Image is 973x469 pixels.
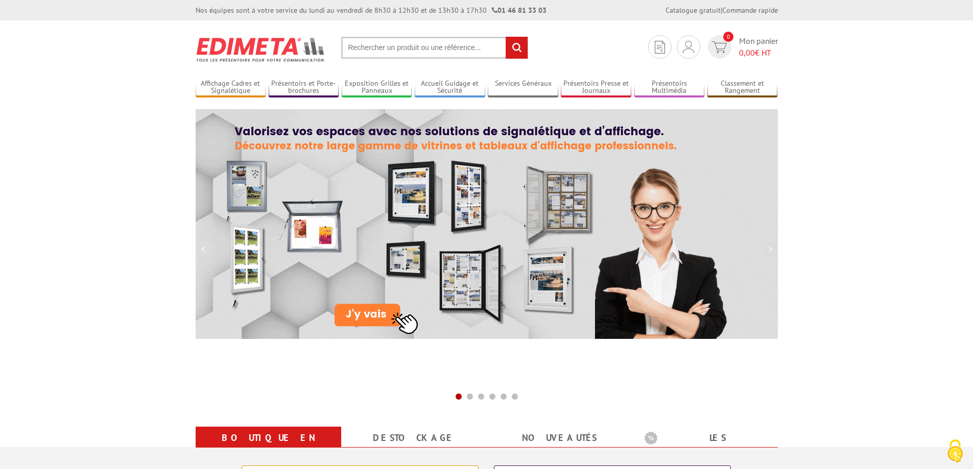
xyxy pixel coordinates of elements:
[942,438,968,464] img: Cookies (fenêtre modale)
[645,429,766,465] a: Les promotions
[707,79,778,96] a: Classement et Rangement
[739,47,755,58] span: 0,00
[655,41,665,54] img: devis rapide
[506,37,528,59] input: rechercher
[666,5,778,15] div: |
[937,434,973,469] button: Cookies (fenêtre modale)
[499,429,620,447] a: nouveautés
[342,79,412,96] a: Exposition Grilles et Panneaux
[561,79,631,96] a: Présentoirs Presse et Journaux
[739,35,778,59] span: Mon panier
[341,37,528,59] input: Rechercher un produit ou une référence...
[739,47,778,59] span: € HT
[269,79,339,96] a: Présentoirs et Porte-brochures
[666,6,721,15] a: Catalogue gratuit
[196,5,547,15] div: Nos équipes sont à votre service du lundi au vendredi de 8h30 à 12h30 et de 13h30 à 17h30
[492,6,547,15] strong: 01 46 81 33 03
[634,79,705,96] a: Présentoirs Multimédia
[705,35,778,59] a: devis rapide 0 Mon panier 0,00€ HT
[712,41,727,53] img: devis rapide
[415,79,485,96] a: Accueil Guidage et Sécurité
[645,429,772,449] b: Les promotions
[683,41,694,53] img: devis rapide
[196,31,326,68] img: Présentoir, panneau, stand - Edimeta - PLV, affichage, mobilier bureau, entreprise
[208,429,329,465] a: Boutique en ligne
[722,6,778,15] a: Commande rapide
[196,79,266,96] a: Affichage Cadres et Signalétique
[488,79,558,96] a: Services Généraux
[723,32,733,42] span: 0
[353,429,474,447] a: Destockage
